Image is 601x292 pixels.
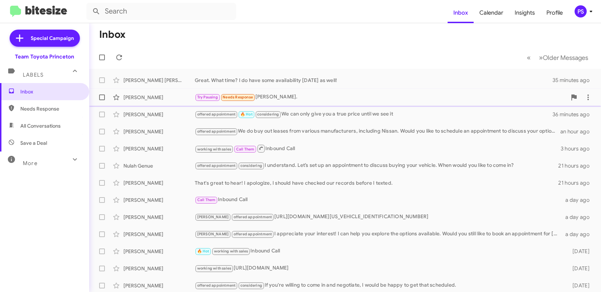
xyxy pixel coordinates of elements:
[562,265,595,272] div: [DATE]
[575,5,587,17] div: PS
[197,129,236,134] span: offered appointment
[234,232,272,236] span: offered appointment
[195,93,567,101] div: [PERSON_NAME].
[240,112,253,117] span: 🔥 Hot
[523,50,592,65] nav: Page navigation example
[535,50,592,65] button: Next
[195,196,562,204] div: Inbound Call
[234,215,272,219] span: offered appointment
[223,95,253,99] span: Needs Response
[15,53,74,60] div: Team Toyota Princeton
[20,105,81,112] span: Needs Response
[197,147,231,152] span: working with sales
[197,198,216,202] span: Call Them
[448,2,474,23] a: Inbox
[123,162,195,169] div: Nulah Genue
[195,264,562,272] div: [URL][DOMAIN_NAME]
[31,35,74,42] span: Special Campaign
[195,77,552,84] div: Great. What time? I do have some availability [DATE] as well!
[195,230,562,238] div: I appreciate your interest! I can help you explore the options available. Would you still like to...
[197,163,236,168] span: offered appointment
[195,127,560,135] div: We do buy out leases from various manufacturers, including Nissan. Would you like to schedule an ...
[195,213,562,221] div: [URL][DOMAIN_NAME][US_VEHICLE_IDENTIFICATION_NUMBER]
[197,95,218,99] span: Try Pausing
[214,249,248,253] span: working with sales
[240,163,262,168] span: considering
[197,249,209,253] span: 🔥 Hot
[123,77,195,84] div: [PERSON_NAME] [PERSON_NAME]
[257,112,279,117] span: considering
[474,2,509,23] a: Calendar
[195,110,552,118] div: We can only give you a true price until we see it
[123,196,195,204] div: [PERSON_NAME]
[543,54,588,62] span: Older Messages
[195,179,558,186] div: That's great to hear! I apologize, I should have checked our records before I texted.
[123,214,195,221] div: [PERSON_NAME]
[562,196,595,204] div: a day ago
[123,128,195,135] div: [PERSON_NAME]
[86,3,236,20] input: Search
[23,72,44,78] span: Labels
[197,112,236,117] span: offered appointment
[123,94,195,101] div: [PERSON_NAME]
[527,53,531,62] span: «
[562,214,595,221] div: a day ago
[541,2,569,23] a: Profile
[552,111,595,118] div: 36 minutes ago
[10,30,80,47] a: Special Campaign
[23,160,37,167] span: More
[20,122,61,129] span: All Conversations
[197,283,236,288] span: offered appointment
[539,53,543,62] span: »
[562,231,595,238] div: a day ago
[123,111,195,118] div: [PERSON_NAME]
[20,88,81,95] span: Inbox
[197,232,229,236] span: [PERSON_NAME]
[123,265,195,272] div: [PERSON_NAME]
[561,145,595,152] div: 3 hours ago
[99,29,126,40] h1: Inbox
[558,179,595,186] div: 21 hours ago
[236,147,255,152] span: Call Them
[123,282,195,289] div: [PERSON_NAME]
[195,247,562,255] div: Inbound Call
[197,266,231,271] span: working with sales
[240,283,262,288] span: considering
[195,281,562,290] div: If you're willing to come in and negotiate, I would be happy to get that scheduled.
[523,50,535,65] button: Previous
[562,248,595,255] div: [DATE]
[123,248,195,255] div: [PERSON_NAME]
[123,179,195,186] div: [PERSON_NAME]
[123,145,195,152] div: [PERSON_NAME]
[20,139,47,147] span: Save a Deal
[562,282,595,289] div: [DATE]
[558,162,595,169] div: 21 hours ago
[509,2,541,23] a: Insights
[197,215,229,219] span: [PERSON_NAME]
[195,162,558,170] div: I understand. Let’s set up an appointment to discuss buying your vehicle. When would you like to ...
[560,128,595,135] div: an hour ago
[569,5,593,17] button: PS
[195,144,561,153] div: Inbound Call
[552,77,595,84] div: 35 minutes ago
[123,231,195,238] div: [PERSON_NAME]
